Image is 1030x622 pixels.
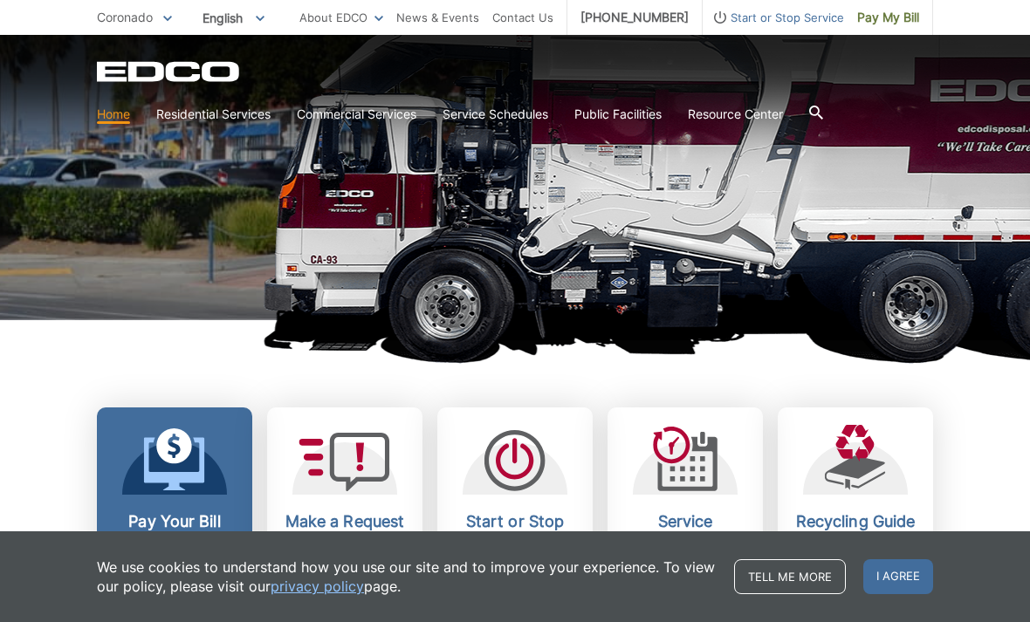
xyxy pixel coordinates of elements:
[110,512,239,531] h2: Pay Your Bill
[97,557,717,596] p: We use cookies to understand how you use our site and to improve your experience. To view our pol...
[450,512,580,550] h2: Start or Stop Service
[189,3,278,32] span: English
[396,8,479,27] a: News & Events
[97,10,153,24] span: Coronado
[271,577,364,596] a: privacy policy
[443,105,548,124] a: Service Schedules
[299,8,383,27] a: About EDCO
[297,105,416,124] a: Commercial Services
[688,105,783,124] a: Resource Center
[492,8,553,27] a: Contact Us
[97,61,242,82] a: EDCD logo. Return to the homepage.
[574,105,662,124] a: Public Facilities
[97,105,130,124] a: Home
[280,512,409,531] h2: Make a Request
[156,105,271,124] a: Residential Services
[621,512,750,550] h2: Service Schedules
[857,8,919,27] span: Pay My Bill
